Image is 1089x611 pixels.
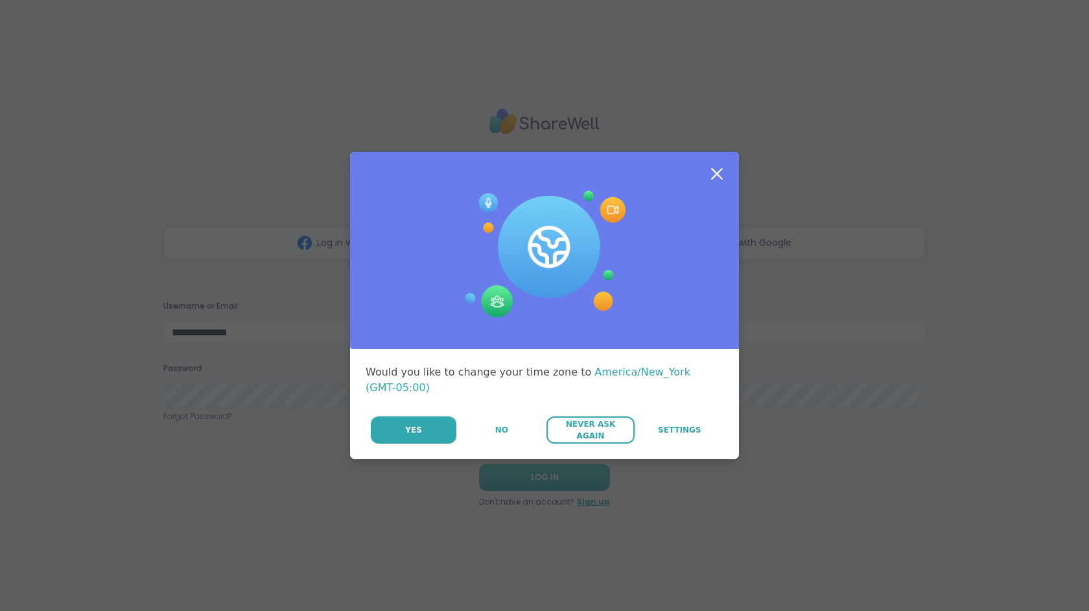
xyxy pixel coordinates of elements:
a: Settings [636,416,723,444]
div: Would you like to change your time zone to [366,365,723,396]
button: Never Ask Again [546,416,634,444]
span: No [495,424,508,436]
span: Settings [658,424,701,436]
button: No [458,416,545,444]
img: Session Experience [463,191,626,318]
span: America/New_York (GMT-05:00) [366,366,690,394]
span: Never Ask Again [553,418,627,442]
button: Yes [371,416,456,444]
span: Yes [405,424,422,436]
